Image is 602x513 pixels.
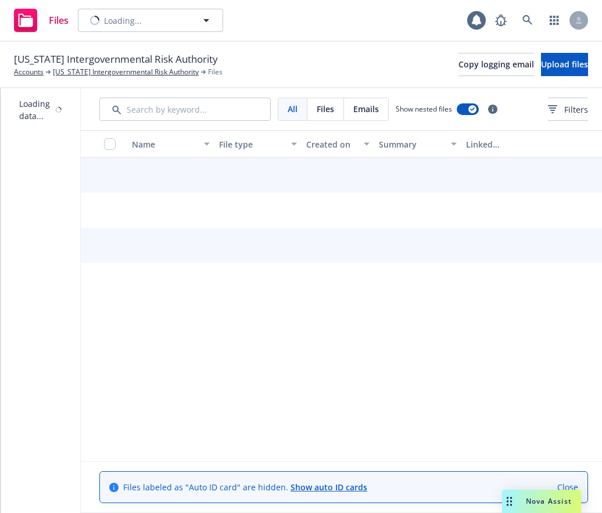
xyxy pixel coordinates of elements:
[548,98,588,121] button: Filters
[548,103,588,116] span: Filters
[541,59,588,70] span: Upload files
[557,481,578,493] a: Close
[208,67,223,77] span: Files
[53,67,199,77] a: [US_STATE] Intergovernmental Risk Authority
[19,98,53,122] div: Loading data...
[379,138,444,150] div: Summary
[353,103,379,115] span: Emails
[458,59,534,70] span: Copy logging email
[127,130,214,158] button: Name
[543,9,566,32] a: Switch app
[104,15,142,27] span: Loading...
[291,482,367,493] a: Show auto ID cards
[541,53,588,76] button: Upload files
[458,53,534,76] button: Copy logging email
[219,138,284,150] div: File type
[502,490,581,513] button: Nova Assist
[317,103,334,115] span: Files
[374,130,461,158] button: Summary
[214,130,302,158] button: File type
[489,9,513,32] a: Report a Bug
[78,9,223,32] button: Loading...
[466,138,544,150] div: Linked associations
[14,67,44,77] a: Accounts
[306,138,357,150] div: Created on
[461,130,549,158] button: Linked associations
[99,98,271,121] input: Search by keyword...
[526,496,572,506] span: Nova Assist
[123,481,367,493] span: Files labeled as "Auto ID card" are hidden.
[104,138,116,150] input: Select all
[9,4,73,37] a: Files
[288,103,298,115] span: All
[396,104,452,114] span: Show nested files
[516,9,539,32] a: Search
[302,130,374,158] button: Created on
[132,138,197,150] div: Name
[49,16,69,25] span: Files
[14,52,218,67] span: [US_STATE] Intergovernmental Risk Authority
[564,103,588,116] span: Filters
[502,490,517,513] div: Drag to move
